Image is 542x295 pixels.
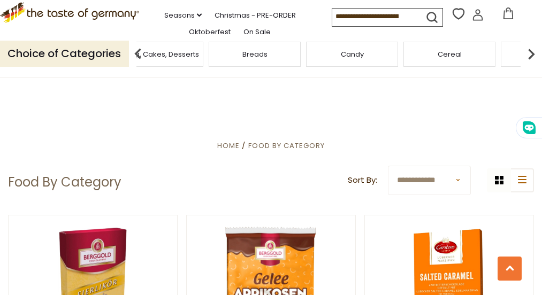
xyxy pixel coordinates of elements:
a: Cereal [438,50,462,58]
a: On Sale [243,26,271,38]
a: Candy [341,50,364,58]
a: Christmas - PRE-ORDER [215,10,296,21]
a: Baking, Cakes, Desserts [116,50,199,58]
a: Food By Category [248,141,325,151]
img: next arrow [521,43,542,65]
a: Home [217,141,240,151]
a: Oktoberfest [189,26,231,38]
a: Seasons [164,10,202,21]
label: Sort By: [348,174,377,187]
img: previous arrow [127,43,149,65]
h1: Food By Category [8,174,121,190]
a: Breads [242,50,268,58]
